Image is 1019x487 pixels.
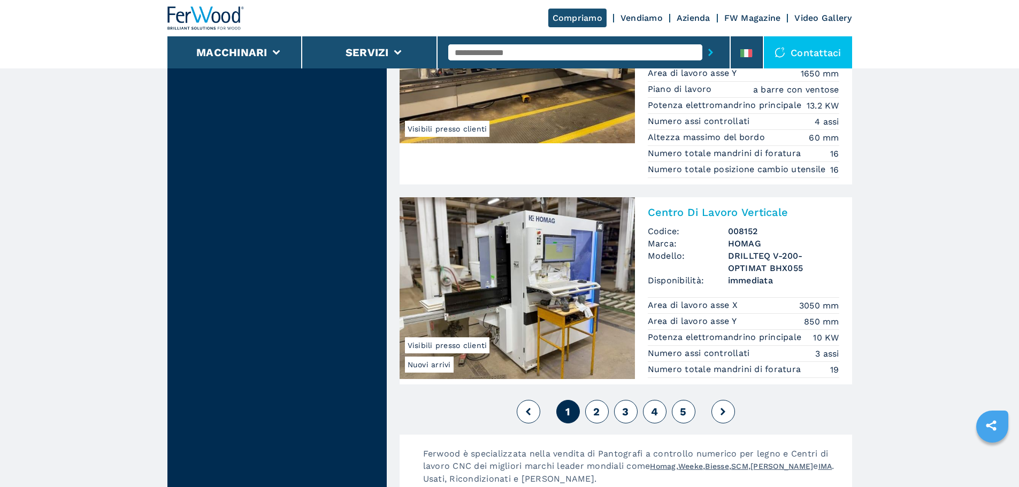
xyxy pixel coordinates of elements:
[799,299,839,312] em: 3050 mm
[648,83,715,95] p: Piano di lavoro
[405,337,490,353] span: Visibili presso clienti
[400,197,852,384] a: Centro Di Lavoro Verticale HOMAG DRILLTEQ V-200-OPTIMAT BHX055Nuovi arriviVisibili presso clienti...
[585,400,609,423] button: 2
[728,237,839,250] h3: HOMAG
[809,132,839,144] em: 60 mm
[648,315,740,327] p: Area di lavoro asse Y
[728,225,839,237] h3: 008152
[648,331,805,343] p: Potenza elettromandrino principale
[648,237,728,250] span: Marca:
[801,67,839,80] em: 1650 mm
[830,364,839,376] em: 19
[794,13,852,23] a: Video Gallery
[648,164,829,175] p: Numero totale posizione cambio utensile
[167,6,244,30] img: Ferwood
[620,13,663,23] a: Vendiamo
[405,357,454,373] span: Nuovi arrivi
[813,331,839,344] em: 10 KW
[815,115,839,128] em: 4 assi
[400,197,635,379] img: Centro Di Lavoro Verticale HOMAG DRILLTEQ V-200-OPTIMAT BHX055
[702,40,719,65] button: submit-button
[614,400,638,423] button: 3
[728,250,839,274] h3: DRILLTEQ V-200-OPTIMAT BHX055
[750,462,813,470] a: [PERSON_NAME]
[346,46,389,59] button: Servizi
[818,462,832,470] a: IMA
[405,121,490,137] span: Visibili presso clienti
[651,405,658,418] span: 4
[724,13,781,23] a: FW Magazine
[764,36,852,68] div: Contattaci
[677,13,710,23] a: Azienda
[974,439,1011,479] iframe: Chat
[648,206,839,219] h2: Centro Di Lavoro Verticale
[815,347,839,360] em: 3 assi
[648,364,804,375] p: Numero totale mandrini di foratura
[753,83,839,96] em: a barre con ventose
[731,462,748,470] a: SCM
[978,412,1005,439] a: sharethis
[648,132,768,143] p: Altezza massimo del bordo
[705,462,729,470] a: Biesse
[648,225,728,237] span: Codice:
[565,405,570,418] span: 1
[622,405,629,418] span: 3
[648,299,741,311] p: Area di lavoro asse X
[648,99,805,111] p: Potenza elettromandrino principale
[678,462,703,470] a: Weeke
[196,46,267,59] button: Macchinari
[672,400,695,423] button: 5
[680,405,686,418] span: 5
[775,47,785,58] img: Contattaci
[807,99,839,112] em: 13.2 KW
[830,164,839,176] em: 16
[648,115,753,127] p: Numero assi controllati
[556,400,580,423] button: 1
[648,148,804,159] p: Numero totale mandrini di foratura
[648,274,728,287] span: Disponibilità:
[830,148,839,160] em: 16
[728,274,839,287] span: immediata
[648,347,753,359] p: Numero assi controllati
[648,67,740,79] p: Area di lavoro asse Y
[593,405,600,418] span: 2
[804,315,839,328] em: 850 mm
[648,250,728,274] span: Modello:
[643,400,666,423] button: 4
[548,9,607,27] a: Compriamo
[650,462,676,470] a: Homag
